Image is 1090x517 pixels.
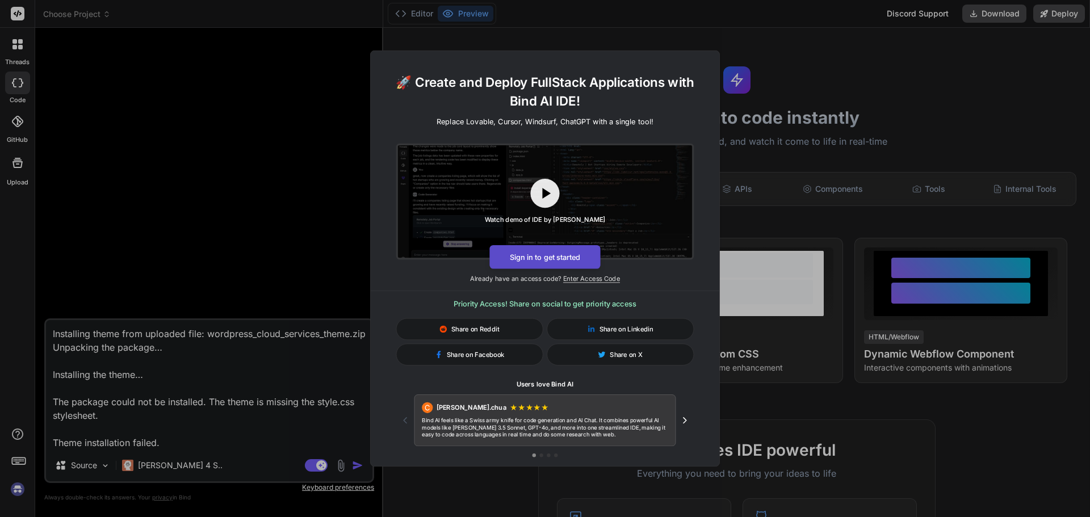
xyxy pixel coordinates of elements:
h1: 🚀 Create and Deploy FullStack Applications with Bind AI IDE! [385,73,705,111]
span: Share on X [610,350,643,359]
span: ★ [526,402,534,413]
span: Share on Linkedin [599,325,653,334]
p: Replace Lovable, Cursor, Windsurf, ChatGPT with a single tool! [437,116,653,127]
span: Share on Facebook [447,350,505,359]
button: Go to testimonial 2 [539,453,543,457]
button: Next testimonial [676,411,694,430]
button: Sign in to get started [489,245,600,269]
span: ★ [541,402,549,413]
button: Go to testimonial 1 [533,453,536,457]
div: C [422,402,433,413]
button: Go to testimonial 4 [554,453,557,457]
h3: Priority Access! Share on social to get priority access [396,299,694,309]
div: Watch demo of IDE by [PERSON_NAME] [485,215,606,224]
span: [PERSON_NAME].chua [437,403,506,412]
span: ★ [510,402,518,413]
button: Previous testimonial [396,411,414,430]
p: Bind AI feels like a Swiss army knife for code generation and AI Chat. It combines powerful AI mo... [422,417,668,438]
span: ★ [533,402,541,413]
h1: Users love Bind AI [396,380,694,389]
span: Share on Reddit [451,325,500,334]
span: ★ [518,402,526,413]
button: Go to testimonial 3 [547,453,550,457]
span: Enter Access Code [563,275,620,283]
p: Already have an access code? [371,274,719,283]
